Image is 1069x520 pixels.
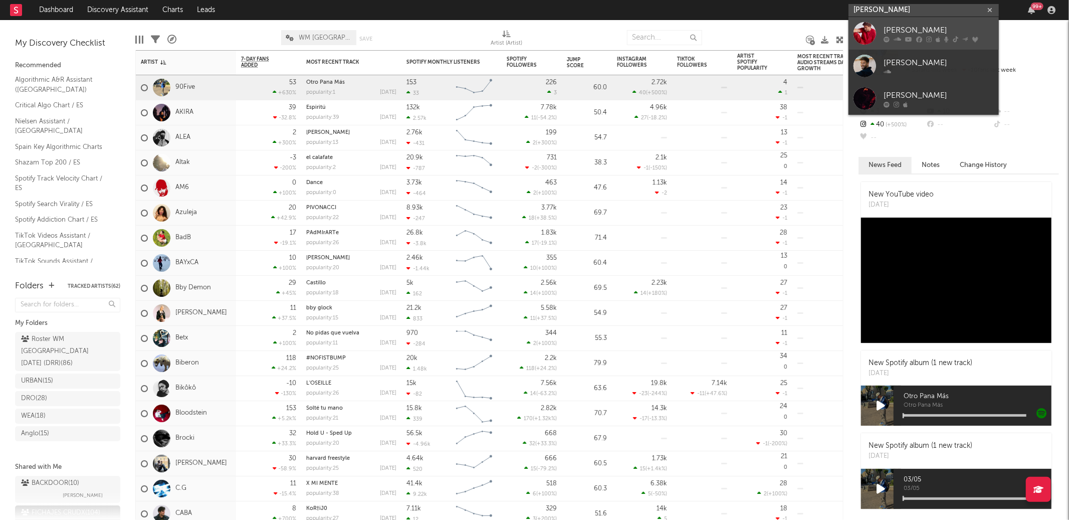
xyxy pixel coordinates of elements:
a: Spotify Track Velocity Chart / ES [15,173,110,194]
div: -19.1 % [274,240,296,246]
span: 1 [785,90,787,96]
div: No pidas que vuelva [306,330,396,336]
div: 463 [545,180,557,186]
span: -1 [782,341,787,346]
div: Castillo [306,280,396,286]
div: 50.4 [567,107,607,119]
span: 2 [533,341,536,346]
div: 17 [290,230,296,236]
svg: Chart title [452,75,497,100]
button: Notes [912,157,950,174]
div: URBAN ( 15 ) [21,375,53,387]
div: 13 [781,129,787,136]
a: Spain Key Algorithmic Charts [15,141,110,152]
div: 20.9k [406,154,423,161]
span: 14 [530,291,536,296]
div: 2 [293,129,296,136]
a: Hold U - Sped Up [306,431,352,436]
a: Altak [175,158,190,167]
div: ( ) [524,315,557,321]
div: 60.0 [567,82,607,94]
span: -18.2 % [649,115,666,121]
a: [PERSON_NAME] [306,130,350,135]
span: -19.1 % [539,241,555,246]
div: 99 + [1031,3,1043,10]
div: 26.8k [406,230,423,236]
div: 2.1k [656,154,667,161]
svg: Chart title [452,176,497,201]
span: 3 [554,90,557,96]
div: 118 [286,355,296,362]
svg: Chart title [452,226,497,251]
span: +300 % [537,140,555,146]
div: 38 [780,104,787,111]
a: WEA(18) [15,409,120,424]
div: Roster WM [GEOGRAPHIC_DATA] [DATE] (DRR) ( 86 ) [21,333,92,370]
div: 162 [406,290,422,297]
div: popularity: 0 [306,190,336,196]
div: 54.9 [567,307,607,319]
div: ( ) [637,164,667,171]
a: AKIRA [175,108,193,117]
span: +500 % [884,122,907,128]
div: [DATE] [380,290,396,296]
div: 5k [406,280,413,286]
span: +100 % [538,266,555,271]
a: Brocki [175,434,194,443]
div: Artist Spotify Popularity [737,53,772,71]
span: -1 [782,316,787,321]
span: +100 % [538,191,555,196]
div: Spotify Followers [507,56,542,68]
div: -284 [406,340,425,347]
div: -32.8 % [273,114,296,121]
a: PAdMIrARTe [306,230,339,236]
div: [DATE] [380,340,396,346]
span: -1 [782,216,787,221]
div: 55.3 [567,332,607,344]
div: FICHAJES CRUDX ( 104 ) [21,507,100,519]
div: ( ) [524,265,557,271]
svg: Chart title [452,326,497,351]
div: BACKDOOR ( 10 ) [21,477,79,489]
div: [DATE] [869,200,934,210]
div: -1.44k [406,265,430,272]
svg: Chart title [452,150,497,176]
div: +45 % [276,290,296,296]
a: DRO(28) [15,391,120,406]
svg: Chart title [452,100,497,125]
div: popularity: 26 [306,240,339,246]
a: [PERSON_NAME] [306,255,350,261]
div: +37.5 % [272,315,296,321]
div: -- [925,118,992,131]
div: Dance [306,180,396,186]
svg: Chart title [452,251,497,276]
div: My Discovery Checklist [15,38,120,50]
div: 53 [289,79,296,86]
button: Save [360,36,373,42]
div: [PERSON_NAME] [884,57,994,69]
div: Artist (Artist) [491,25,522,54]
div: popularity: 18 [306,290,339,296]
div: Filters [151,25,160,54]
div: 28 [780,230,787,236]
div: 2.23k [652,280,667,286]
div: 0 [737,351,787,376]
div: 11 [290,305,296,311]
div: 54.7 [567,132,607,144]
div: Artist [141,59,216,65]
div: [PERSON_NAME] [884,89,994,101]
div: Spotify Monthly Listeners [406,59,482,65]
a: Nielsen Assistant / [GEOGRAPHIC_DATA] [15,116,110,136]
div: 2.46k [406,255,423,261]
div: 5.58k [541,305,557,311]
div: +100 % [273,340,296,346]
div: 4.96k [650,104,667,111]
div: bby glock [306,305,396,311]
div: +300 % [273,139,296,146]
div: 226 [546,79,557,86]
div: -3 [290,154,296,161]
div: [DATE] [380,165,396,170]
span: +37.5 % [537,316,555,321]
div: ( ) [632,89,667,96]
a: [PERSON_NAME] [175,459,227,468]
